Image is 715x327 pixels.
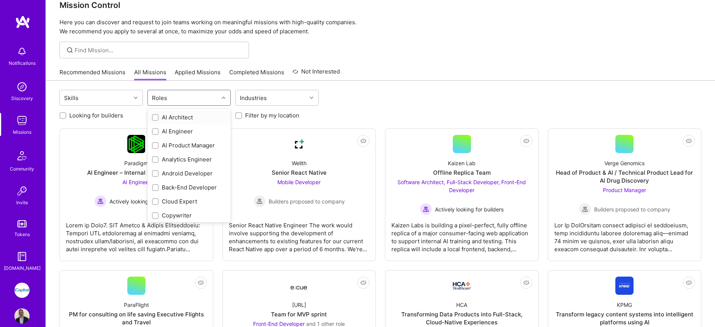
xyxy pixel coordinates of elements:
div: Community [10,165,34,173]
div: Roles [150,92,169,103]
i: icon SearchGrey [66,46,74,55]
a: Company LogoParadigmAI Engineer – Internal LLM AssistantAI Engineer Actively looking for builders... [66,135,207,255]
a: Kaizen LabOffline Replica TeamSoftware Architect, Full-Stack Developer, Front-End Developer Activ... [391,135,532,255]
div: AI Product Manager [152,141,226,149]
div: Wellth [292,159,307,167]
img: Company Logo [615,277,634,295]
img: Company Logo [290,135,308,153]
i: icon EyeClosed [360,138,366,144]
a: All Missions [134,68,166,81]
div: Lor Ip DolOrsitam consect adipisci el seddoeiusm, temp incididuntu laboree doloremag aliq—enimad ... [554,215,695,253]
a: Completed Missions [229,68,284,81]
img: Company Logo [453,282,471,289]
div: Android Developer [152,169,226,177]
img: Builders proposed to company [579,203,591,215]
img: Builders proposed to company [253,195,266,207]
span: Builders proposed to company [269,197,345,205]
label: Looking for builders [69,111,123,119]
div: Lorem ip Dolo7. SIT Ametco & Adipis Elitseddoeiu: Tempori UTL etdoloremag al enimadmi veniamq, no... [66,215,207,253]
div: Head of Product & AI / Technical Product Lead for AI Drug Discovery [554,169,695,185]
div: Back-End Developer [152,183,226,191]
i: icon EyeClosed [523,138,529,144]
div: AI Engineer [152,127,226,135]
span: and 1 other role [306,321,345,327]
img: guide book [14,249,30,264]
img: teamwork [14,113,30,128]
a: Not Interested [293,67,340,81]
input: Find Mission... [75,46,243,54]
div: Copywriter [152,211,226,219]
a: Recommended Missions [59,68,125,81]
i: icon EyeClosed [360,280,366,286]
span: Actively looking for builders [435,205,504,213]
div: PM for consulting on life saving Executive Flights and Travel [66,310,207,326]
div: Analytics Engineer [152,155,226,163]
img: Company Logo [127,135,145,153]
i: icon Chevron [310,96,313,100]
a: Company LogoWellthSenior React NativeMobile Developer Builders proposed to companyBuilders propos... [229,135,370,255]
img: discovery [14,79,30,94]
span: Software Architect, Full-Stack Developer, Front-End Developer [397,179,526,193]
img: User Avatar [14,308,30,324]
div: Cloud Expert [152,197,226,205]
div: Skills [62,92,80,103]
i: icon EyeClosed [686,280,692,286]
span: Mobile Developer [277,179,321,185]
img: iCapital: Building an Alternative Investment Marketplace [14,283,30,298]
a: User Avatar [13,308,31,324]
div: Discovery [11,94,33,102]
img: tokens [17,220,27,227]
a: iCapital: Building an Alternative Investment Marketplace [13,283,31,298]
img: Actively looking for builders [94,195,106,207]
div: Paradigm [124,159,148,167]
div: Invite [16,199,28,207]
label: Filter by my location [245,111,299,119]
i: icon Chevron [222,96,225,100]
img: Community [13,147,31,165]
img: Actively looking for builders [420,203,432,215]
p: Here you can discover and request to join teams working on meaningful missions with high-quality ... [59,18,701,36]
img: logo [15,15,30,29]
div: AI Architect [152,113,226,121]
span: Product Manager [603,187,646,193]
div: Transforming Data Products into Full-Stack, Cloud-Native Experiences [391,310,532,326]
div: Senior React Native Engineer The work would involve supporting the development of enhancements to... [229,215,370,253]
span: AI Engineer [122,179,150,185]
div: Kaizen Labs is building a pixel-perfect, fully offline replica of a major consumer-facing web app... [391,215,532,253]
div: Industries [238,92,269,103]
div: Verge Genomics [604,159,645,167]
div: KPMG [617,301,632,309]
div: AI Engineer – Internal LLM Assistant [87,169,185,177]
i: icon EyeClosed [523,280,529,286]
div: Notifications [9,59,36,67]
img: Invite [14,183,30,199]
span: Front-End Developer [253,321,305,327]
i: icon EyeClosed [198,280,204,286]
i: icon EyeClosed [686,138,692,144]
i: icon Chevron [134,96,138,100]
div: Senior React Native [272,169,327,177]
div: HCA [456,301,467,309]
span: Actively looking for builders [110,197,178,205]
a: Verge GenomicsHead of Product & AI / Technical Product Lead for AI Drug DiscoveryProduct Manager ... [554,135,695,255]
div: Missions [13,128,31,136]
a: Applied Missions [175,68,221,81]
div: [URL] [292,301,306,309]
div: Team for MVP sprint [271,310,327,318]
span: Builders proposed to company [594,205,670,213]
div: Transform legacy content systems into intelligent platforms using AI [554,310,695,326]
div: ParaFlight [124,301,149,309]
div: [DOMAIN_NAME] [4,264,41,272]
img: bell [14,44,30,59]
div: Kaizen Lab [448,159,476,167]
img: Company Logo [290,279,308,293]
div: Tokens [14,230,30,238]
div: Offline Replica Team [433,169,491,177]
h3: Mission Control [59,0,701,10]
